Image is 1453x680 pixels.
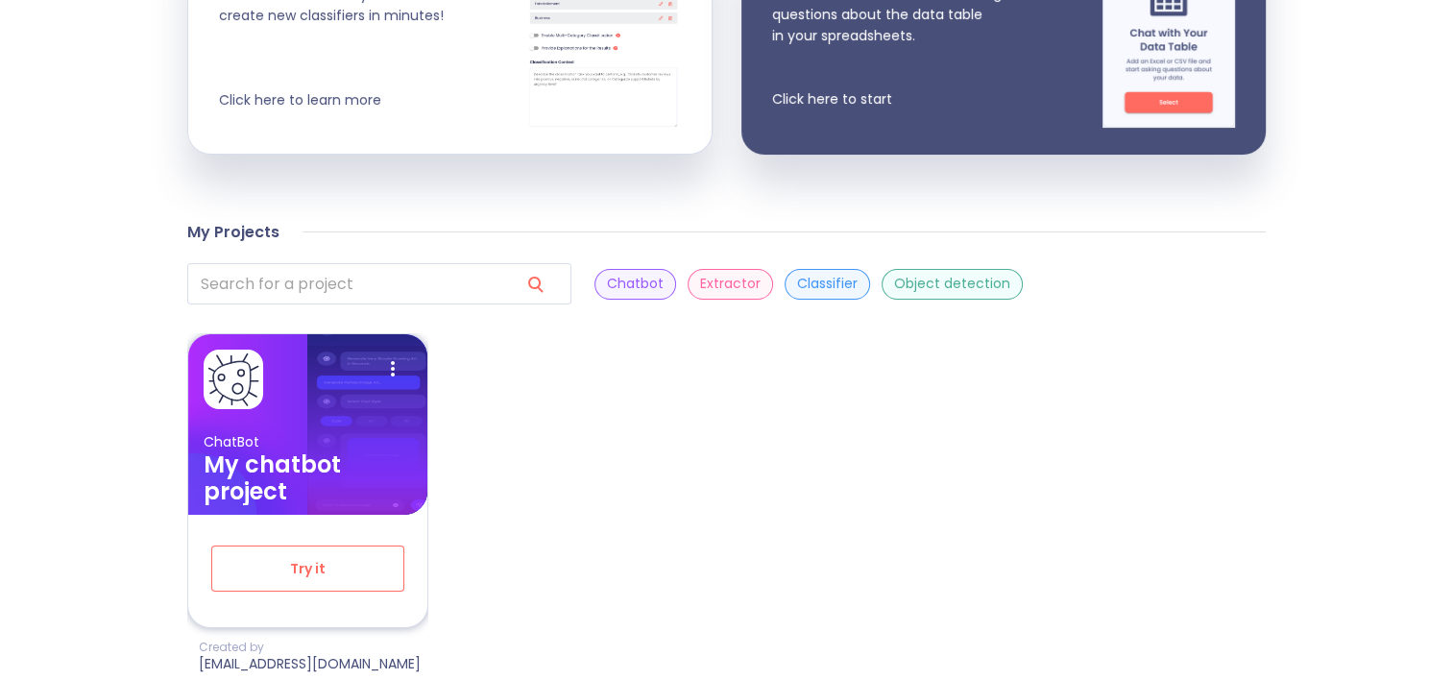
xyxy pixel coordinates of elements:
[700,275,761,293] p: Extractor
[607,275,664,293] p: Chatbot
[211,546,404,592] button: Try it
[199,640,421,655] p: Created by
[187,223,279,242] h4: My Projects
[199,655,421,673] p: [EMAIL_ADDRESS][DOMAIN_NAME]
[206,352,260,406] img: card avatar
[894,275,1010,293] p: Object detection
[204,433,412,451] p: ChatBot
[797,275,858,293] p: Classifier
[188,397,317,640] img: card ellipse
[243,557,373,581] span: Try it
[187,263,504,304] input: search
[204,451,412,505] h3: My chatbot project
